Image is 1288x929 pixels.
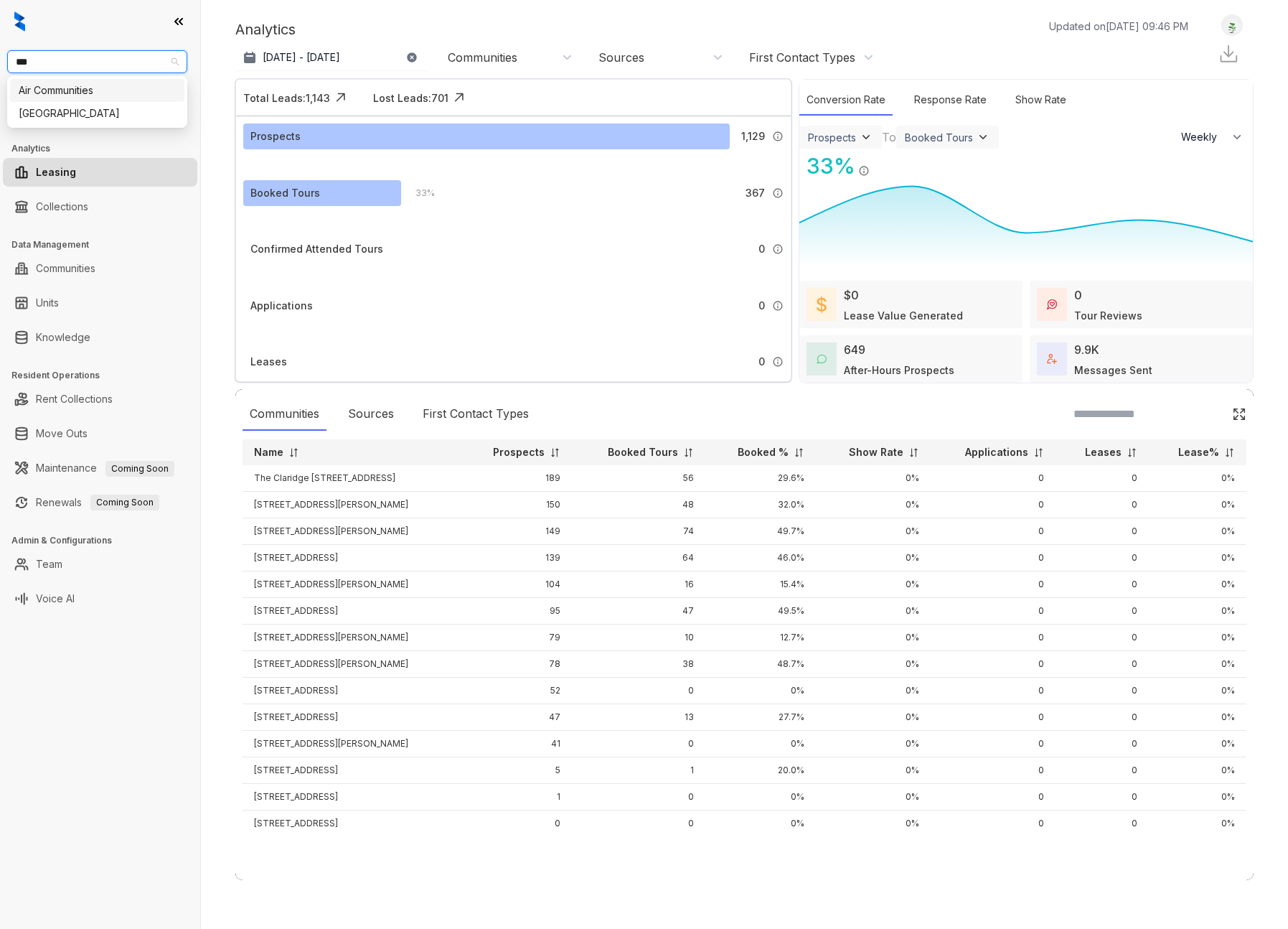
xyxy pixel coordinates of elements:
img: Info [772,187,784,199]
img: Info [772,356,784,368]
div: First Contact Types [415,398,536,431]
td: 0% [816,598,931,625]
td: 0% [816,651,931,678]
span: Weekly [1181,130,1225,144]
td: 0% [816,678,931,704]
a: Communities [36,254,95,283]
p: Name [254,445,283,459]
li: Voice AI [3,584,197,613]
li: Leasing [3,158,197,187]
h3: Analytics [11,142,200,155]
div: Communities [448,50,517,65]
img: sorting [550,447,560,458]
td: 0% [816,465,931,492]
div: Messages Sent [1074,363,1152,378]
td: 49.7% [705,518,816,545]
img: ViewFilterArrow [859,130,873,144]
td: 0 [572,731,706,757]
p: Prospects [493,445,545,459]
li: Team [3,550,197,579]
td: [STREET_ADDRESS][PERSON_NAME] [243,651,461,678]
td: 0 [931,625,1056,651]
div: Sources [341,398,401,431]
img: UserAvatar [1222,18,1242,33]
a: Collections [36,192,88,221]
h3: Data Management [11,238,200,251]
td: 0 [1056,651,1148,678]
div: 9.9K [1074,341,1099,358]
td: 139 [461,545,572,571]
img: sorting [288,447,299,458]
h3: Resident Operations [11,369,200,382]
td: 0 [572,784,706,811]
td: 0% [816,518,931,545]
td: 0 [1056,492,1148,518]
td: [STREET_ADDRESS] [243,598,461,625]
div: To [882,129,896,146]
img: sorting [1127,447,1137,458]
td: 0 [931,811,1056,837]
a: RenewalsComing Soon [36,488,159,517]
td: [STREET_ADDRESS][PERSON_NAME] [243,625,461,651]
td: 0% [705,811,816,837]
td: 47 [461,704,572,731]
td: 0 [572,811,706,837]
img: logo [14,11,25,32]
td: 0% [816,625,931,651]
td: 0 [1056,811,1148,837]
img: sorting [1033,447,1044,458]
div: 33 % [401,185,435,201]
img: sorting [1224,447,1235,458]
td: 0 [931,651,1056,678]
img: TotalFum [1047,354,1057,364]
img: sorting [794,447,804,458]
td: 0 [931,757,1056,784]
img: Click Icon [1232,407,1246,421]
img: Info [772,300,784,312]
li: Move Outs [3,419,197,448]
img: sorting [908,447,919,458]
td: 0% [705,678,816,704]
img: SearchIcon [1202,408,1214,420]
img: Info [772,243,784,255]
td: [STREET_ADDRESS] [243,545,461,571]
div: Lost Leads: 701 [373,90,448,106]
td: 0 [1056,625,1148,651]
div: Communities [243,398,326,431]
td: 29.6% [705,465,816,492]
td: 0 [931,571,1056,598]
a: Leasing [36,158,76,187]
div: Leases [250,354,287,370]
td: 15.4% [705,571,816,598]
p: Lease% [1178,445,1219,459]
td: 0% [816,492,931,518]
td: 150 [461,492,572,518]
td: 0% [1149,811,1247,837]
a: Move Outs [36,419,88,448]
td: 0 [931,784,1056,811]
div: 33 % [799,150,855,182]
td: 12.7% [705,625,816,651]
td: 0 [1056,465,1148,492]
td: 104 [461,571,572,598]
img: Click Icon [448,87,470,108]
td: 1 [461,784,572,811]
p: Applications [965,445,1028,459]
td: 64 [572,545,706,571]
img: Download [1218,43,1239,65]
div: Lease Value Generated [844,308,963,323]
td: 0% [1149,518,1247,545]
td: 49.5% [705,598,816,625]
td: [STREET_ADDRESS] [243,784,461,811]
td: 27.7% [705,704,816,731]
div: Fairfield [10,102,184,125]
img: Info [772,131,784,142]
span: 1,129 [741,129,765,144]
td: 0 [1056,678,1148,704]
td: 0 [1056,704,1148,731]
td: 0% [816,757,931,784]
div: Confirmed Attended Tours [250,241,383,257]
a: Rent Collections [36,385,113,414]
p: [DATE] - [DATE] [263,50,340,65]
li: Renewals [3,488,197,517]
